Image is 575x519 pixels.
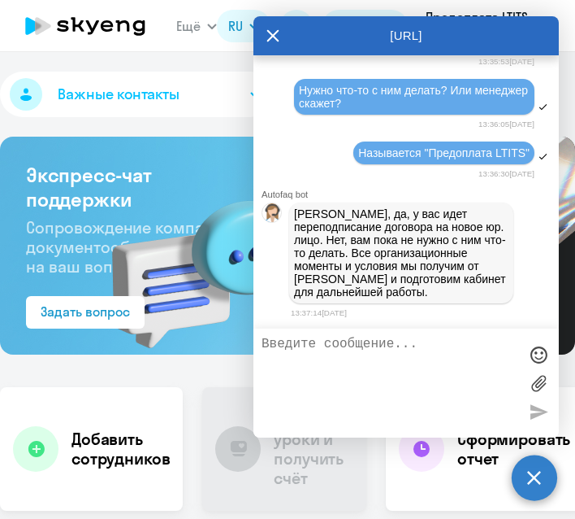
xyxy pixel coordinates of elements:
span: RU [228,17,243,35]
span: Важные контакты [58,85,179,104]
span: Сопровождение компании + документооборот. Ответим на ваш вопрос за 5 минут! [26,217,246,277]
button: RU [217,10,270,42]
time: 13:37:14[DATE] [291,308,347,317]
time: 13:36:30[DATE] [478,169,534,178]
button: Ещё [176,10,217,42]
h4: Сформировать отчет [457,430,570,469]
span: Нужно что-то с ним делать? Или менеджер скажет? [299,84,531,110]
h3: Экспресс-чат поддержки [26,163,252,212]
button: Предоплата LTITS, ПЕРФЕКТ АРТ, ООО [417,7,564,46]
img: bot avatar [262,203,283,227]
button: Балансbalance [322,10,408,42]
time: 13:36:05[DATE] [478,120,534,129]
h4: Начислить уроки и получить счёт [274,410,353,488]
time: 13:35:53[DATE] [478,57,534,66]
span: Ещё [176,17,201,35]
div: Autofaq bot [262,190,559,199]
label: Лимит 10 файлов [526,371,551,395]
p: [PERSON_NAME], да, у вас идет переподписание договора на новое юр. лицо. Нет, вам пока не нужно с... [294,207,508,299]
button: Задать вопрос [26,296,145,329]
h4: Добавить сотрудников [71,430,170,469]
div: Задать вопрос [41,303,130,321]
span: Называется "Предоплата LTITS" [358,146,530,159]
p: Предоплата LTITS, ПЕРФЕКТ АРТ, ООО [426,8,539,44]
img: bg-img [89,172,278,355]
